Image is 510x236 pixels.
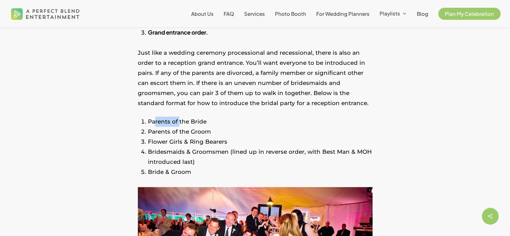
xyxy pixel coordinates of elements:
[224,11,234,16] a: FAQ
[148,147,373,167] li: Bridesmaids & Groomsmen (lined up in reverse order, with Best Man & MOH introduced last)
[316,11,370,16] a: For Wedding Planners
[316,10,370,17] span: For Wedding Planners
[9,3,81,25] img: A Perfect Blend Entertainment
[417,10,428,17] span: Blog
[191,11,214,16] a: About Us
[417,11,428,16] a: Blog
[148,167,373,177] li: Bride & Groom
[148,137,373,147] li: Flower Girls & Ring Bearers
[191,10,214,17] span: About Us
[380,10,400,16] span: Playlists
[438,11,501,16] a: Plan My Celebration
[148,29,208,36] strong: Grand entrance order.
[148,127,373,137] li: Parents of the Groom
[148,116,373,127] li: Parents of the Bride
[138,48,373,117] p: Just like a wedding ceremony processional and recessional, there is also an order to a reception ...
[224,10,234,17] span: FAQ
[275,10,306,17] span: Photo Booth
[244,10,265,17] span: Services
[275,11,306,16] a: Photo Booth
[244,11,265,16] a: Services
[445,10,494,17] span: Plan My Celebration
[380,11,407,17] a: Playlists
